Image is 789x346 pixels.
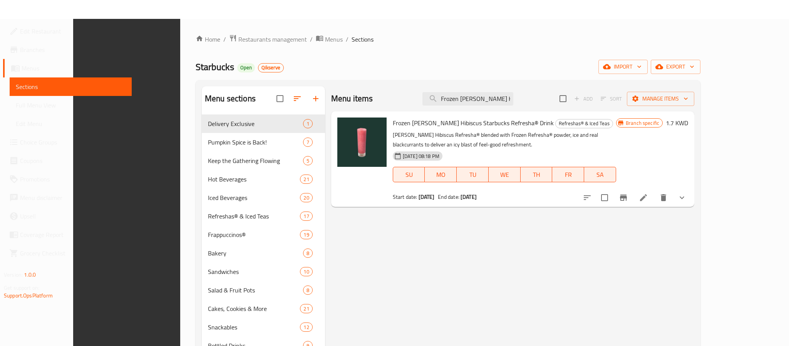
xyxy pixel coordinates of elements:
span: Salad & Fruit Pots [208,286,303,295]
span: Menus [22,64,126,73]
div: Iced Beverages20 [202,188,325,207]
button: TH [521,167,553,182]
a: Home [196,35,220,44]
div: Pumpkin Spice is Back!7 [202,133,325,151]
span: 7 [303,139,312,146]
a: Promotions [3,170,132,188]
span: Coverage Report [20,230,126,239]
span: Sections [16,82,126,91]
span: 1.0.0 [24,270,36,280]
a: Edit Menu [10,114,132,133]
button: SU [393,167,425,182]
span: TU [460,169,486,180]
li: / [223,35,226,44]
a: Upsell [3,207,132,225]
div: Snackables12 [202,318,325,336]
span: Add item [571,93,596,105]
span: Frozen [PERSON_NAME] Hibiscus Starbucks Refresha® Drink [393,117,554,129]
span: 10 [300,268,312,275]
span: Open [237,64,255,71]
div: Hot Beverages21 [202,170,325,188]
span: Get support on: [4,283,39,293]
input: search [422,92,513,106]
span: 21 [300,176,312,183]
span: Select section [555,91,571,107]
span: SU [396,169,422,180]
a: Menus [3,59,132,77]
span: 12 [300,324,312,331]
button: sort-choices [578,188,596,207]
div: items [300,304,312,313]
span: Sections [352,35,374,44]
a: Edit menu item [639,193,648,202]
div: Bakery [208,249,303,258]
span: Keep the Gathering Flowing [208,156,303,165]
span: 19 [300,231,312,239]
span: 8 [303,287,312,294]
a: Branches [3,40,132,59]
span: [DATE] 08:18 PM [400,153,442,160]
a: Menu disclaimer [3,188,132,207]
span: 8 [303,250,312,257]
button: export [651,60,700,74]
div: Open [237,63,255,72]
button: Branch-specific-item [614,188,633,207]
span: Promotions [20,175,126,184]
a: Coupons [3,151,132,170]
svg: Show Choices [677,193,687,202]
span: 1 [303,120,312,128]
div: items [303,156,313,165]
span: Delivery Exclusive [208,119,303,128]
span: Menu disclaimer [20,193,126,202]
a: Choice Groups [3,133,132,151]
button: FR [552,167,584,182]
span: MO [428,169,454,180]
div: items [300,267,312,276]
b: [DATE] [461,192,477,202]
span: Select all sections [272,91,288,107]
div: Keep the Gathering Flowing5 [202,151,325,170]
nav: breadcrumb [196,34,700,44]
a: Restaurants management [229,34,307,44]
div: items [300,212,312,221]
div: Refreshas® & Iced Teas17 [202,207,325,225]
div: Cakes, Cookies & More21 [202,299,325,318]
span: Cakes, Cookies & More [208,304,300,313]
span: Select section first [596,93,627,105]
div: items [300,322,312,332]
span: 21 [300,305,312,312]
span: Hot Beverages [208,175,300,184]
span: Branches [20,45,126,54]
p: [PERSON_NAME] Hibiscus Refresha® blended with Frozen Refresha® powder, ice and real blackcurrants... [393,130,616,149]
button: delete [654,188,673,207]
span: Grocery Checklist [20,249,126,258]
span: Full Menu View [16,101,126,110]
span: FR [555,169,581,180]
div: Salad & Fruit Pots8 [202,281,325,299]
div: Sandwiches [208,267,300,276]
a: Sections [10,77,132,96]
button: SA [584,167,616,182]
button: MO [425,167,457,182]
span: Pumpkin Spice is Back! [208,138,303,147]
span: 5 [303,157,312,165]
button: TU [457,167,489,182]
span: Qikserve [258,64,283,71]
span: Snackables [208,322,300,332]
span: Refreshas® & Iced Teas [208,212,300,221]
span: End date: [438,192,459,202]
div: Sandwiches10 [202,262,325,281]
a: Full Menu View [10,96,132,114]
span: Edit Restaurant [20,27,126,36]
a: Grocery Checklist [3,244,132,262]
span: WE [492,169,518,180]
div: items [303,249,313,258]
div: items [300,230,312,239]
a: Edit Restaurant [3,22,132,40]
span: Iced Beverages [208,193,300,202]
h2: Menu sections [205,93,256,104]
